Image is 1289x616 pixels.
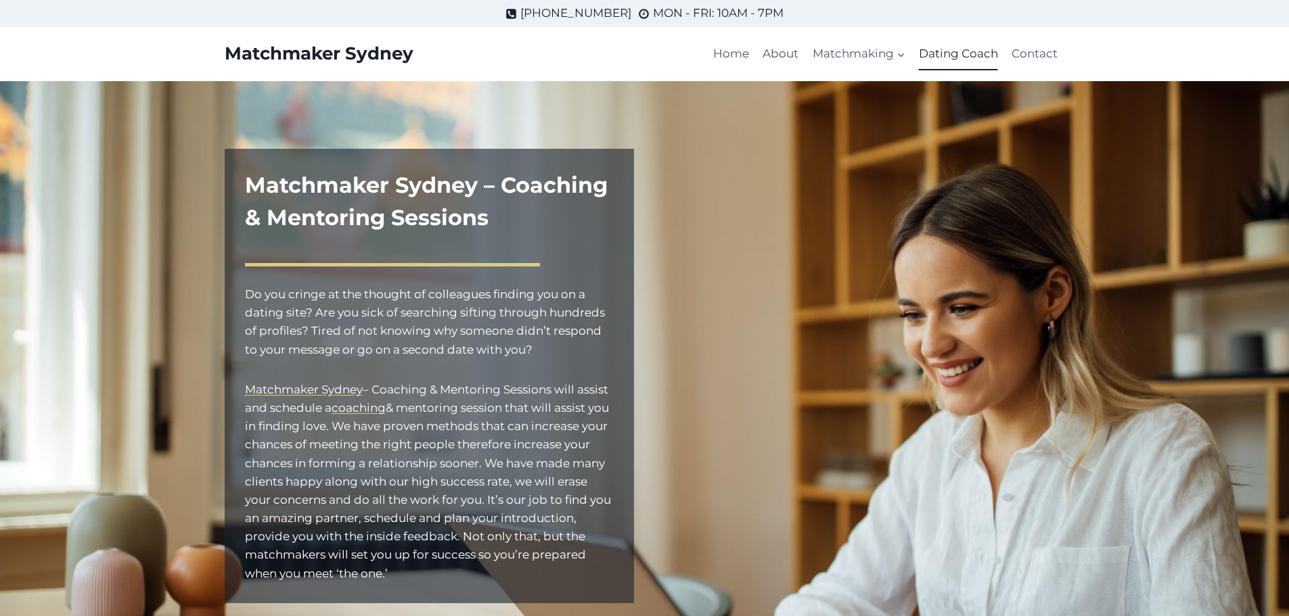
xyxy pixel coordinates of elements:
a: Matchmaker Sydney [225,43,413,64]
span: Matchmaking [813,45,905,63]
a: Matchmaker Sydney [245,383,363,396]
a: Home [706,38,756,70]
p: Do you cringe at the thought of colleagues finding you on a dating site? Are you sick of searchin... [245,285,614,359]
a: Contact [1005,38,1064,70]
a: Matchmaking [805,38,911,70]
h1: Matchmaker Sydney – Coaching & Mentoring Sessions [245,169,614,234]
a: coaching [332,401,386,414]
a: About [756,38,805,70]
span: MON - FRI: 10AM - 7PM [653,4,784,22]
p: – Coaching & Mentoring Sessions will assist and schedule a & mentoring session that will assist y... [245,381,614,583]
nav: Primary [706,38,1065,70]
a: [PHONE_NUMBER] [505,4,631,22]
a: Dating Coach [912,38,1005,70]
span: [PHONE_NUMBER] [520,4,631,22]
